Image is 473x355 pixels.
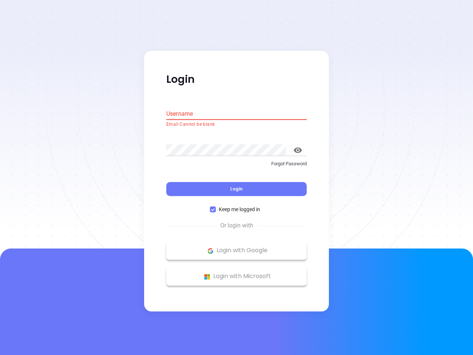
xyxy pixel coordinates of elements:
img: Google Logo [206,246,215,256]
span: Login [230,186,243,192]
span: Or login with [217,222,257,230]
p: Login with Google [170,245,303,256]
a: Forgot Password [166,160,307,173]
span: Keep me logged in [216,206,263,214]
p: Email Cannot be blank [166,121,307,128]
img: Microsoft Logo [203,272,212,281]
button: Microsoft Logo Login with Microsoft [166,267,307,286]
p: Login with Microsoft [170,271,303,282]
p: Forgot Password [166,160,307,168]
button: toggle password visibility [289,141,307,159]
p: Login [166,73,307,86]
button: Google Logo Login with Google [166,241,307,260]
button: Login [166,182,307,196]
